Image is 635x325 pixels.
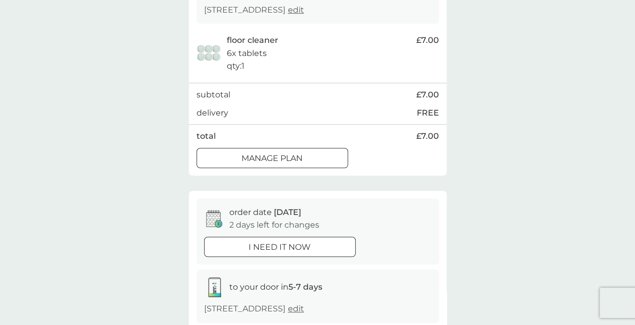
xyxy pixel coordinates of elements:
[417,106,439,120] p: FREE
[249,241,311,254] p: i need it now
[227,34,278,47] p: floor cleaner
[204,302,304,315] p: [STREET_ADDRESS]
[416,34,439,47] span: £7.00
[229,282,322,292] span: to your door in
[229,206,301,219] p: order date
[197,148,348,168] button: Manage plan
[197,106,228,120] p: delivery
[416,88,439,101] span: £7.00
[288,282,322,292] strong: 5-7 days
[288,5,304,15] a: edit
[227,60,245,73] p: qty : 1
[227,47,267,60] p: 6x tablets
[288,304,304,313] a: edit
[204,4,304,17] p: [STREET_ADDRESS]
[204,237,356,257] button: i need it now
[416,130,439,143] span: £7.00
[229,219,319,232] p: 2 days left for changes
[197,130,216,143] p: total
[241,152,303,165] p: Manage plan
[197,88,230,101] p: subtotal
[274,207,301,217] span: [DATE]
